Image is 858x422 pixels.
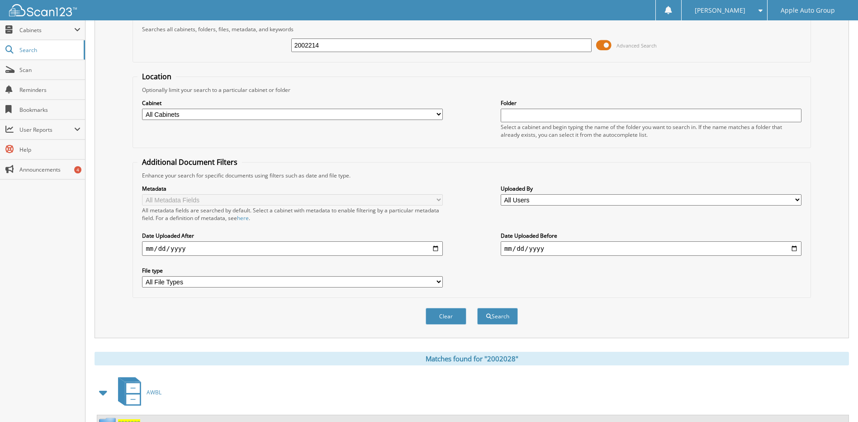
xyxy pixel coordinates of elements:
[781,8,835,13] span: Apple Auto Group
[137,157,242,167] legend: Additional Document Filters
[95,352,849,365] div: Matches found for "2002028"
[501,123,801,139] div: Select a cabinet and begin typing the name of the folder you want to search in. If the name match...
[142,185,443,192] label: Metadata
[19,66,81,74] span: Scan
[137,72,176,82] legend: Location
[142,241,443,256] input: start
[695,8,745,13] span: [PERSON_NAME]
[147,388,161,396] span: AWBL
[501,99,801,107] label: Folder
[616,42,657,49] span: Advanced Search
[19,46,79,54] span: Search
[501,185,801,192] label: Uploaded By
[9,4,77,16] img: scan123-logo-white.svg
[142,267,443,274] label: File type
[19,106,81,114] span: Bookmarks
[19,146,81,153] span: Help
[19,126,74,134] span: User Reports
[477,308,518,325] button: Search
[137,25,806,33] div: Searches all cabinets, folders, files, metadata, and keywords
[142,206,443,222] div: All metadata fields are searched by default. Select a cabinet with metadata to enable filtering b...
[142,232,443,240] label: Date Uploaded After
[137,86,806,94] div: Optionally limit your search to a particular cabinet or folder
[19,86,81,94] span: Reminders
[74,166,81,173] div: 4
[19,26,74,34] span: Cabinets
[501,232,801,240] label: Date Uploaded Before
[237,214,249,222] a: here
[113,374,161,410] a: AWBL
[137,172,806,179] div: Enhance your search for specific documents using filters such as date and file type.
[501,241,801,256] input: end
[19,166,81,173] span: Announcements
[426,308,466,325] button: Clear
[142,99,443,107] label: Cabinet
[813,379,858,422] iframe: Chat Widget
